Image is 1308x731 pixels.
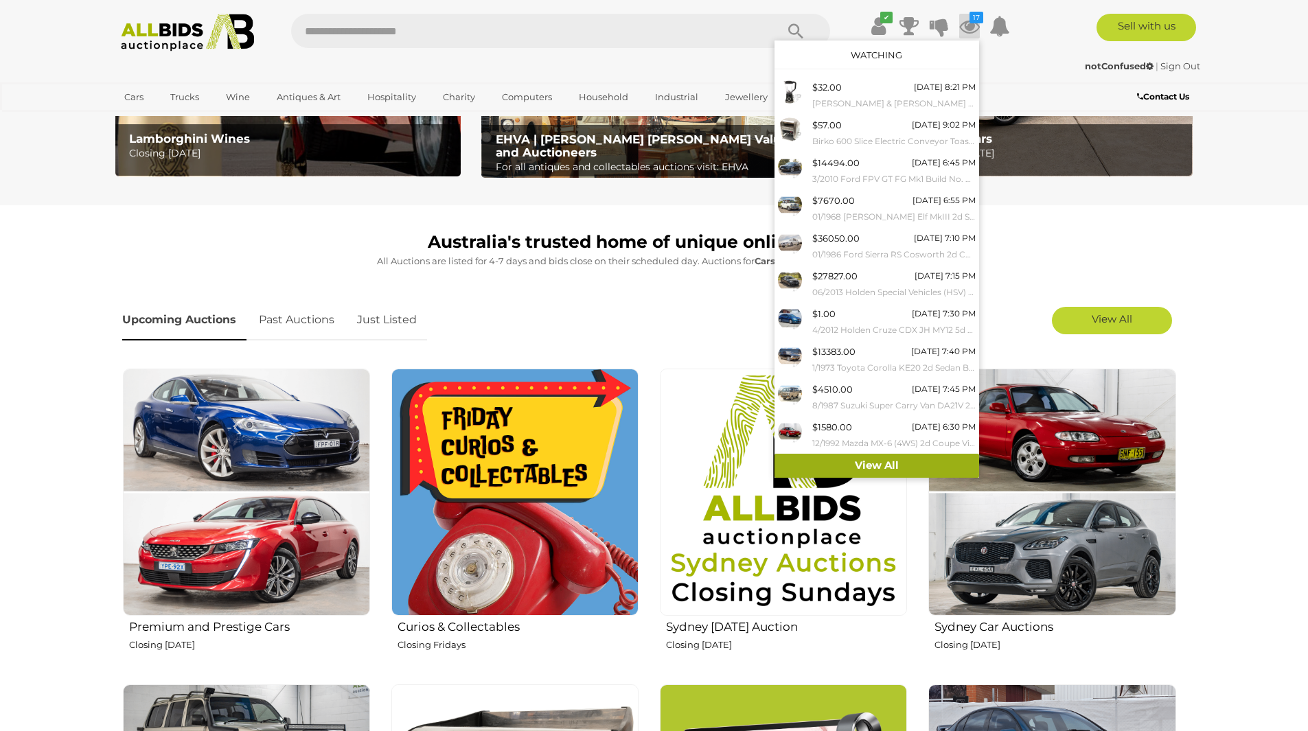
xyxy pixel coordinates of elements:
[912,382,976,397] div: [DATE] 7:45 PM
[761,14,830,48] button: Search
[778,193,802,217] img: 55003-1a_ex.jpg
[778,268,802,292] img: 55097-1a_ex.jpg
[812,134,976,149] small: Birko 600 Slice Electric Conveyor Toaster
[969,12,983,23] i: 17
[217,86,259,108] a: Wine
[915,268,976,283] div: [DATE] 7:15 PM
[812,157,860,168] span: $14494.00
[775,227,979,265] a: $36050.00 [DATE] 7:10 PM 01/1986 Ford Sierra RS Cosworth 2d Coupe Diamond White Turbo 2.0L
[775,114,979,152] a: $57.00 [DATE] 9:02 PM Birko 600 Slice Electric Conveyor Toaster
[775,265,979,303] a: $27827.00 [DATE] 7:15 PM 06/2013 Holden Special Vehicles (HSV) Maloo R8 Gen-F 2d Utility Phantom ...
[122,253,1186,269] p: All Auctions are listed for 4-7 days and bids close on their scheduled day. Auctions for , and cl...
[928,368,1175,673] a: Sydney Car Auctions Closing [DATE]
[812,233,860,244] span: $36050.00
[1085,60,1156,71] a: notConfused
[775,340,979,378] a: $13383.00 [DATE] 7:40 PM 1/1973 Toyota Corolla KE20 2d Sedan Black Ported Rotary 2.3L - Modified ...
[862,145,1185,162] p: Online Now, Closing [DATE]
[660,369,907,616] img: Sydney Sunday Auction
[1092,312,1132,325] span: View All
[778,117,802,141] img: 54561-42a.jpg
[493,86,561,108] a: Computers
[716,86,777,108] a: Jewellery
[914,80,976,95] div: [DATE] 8:21 PM
[812,323,976,338] small: 4/2012 Holden Cruze CDX JH MY12 5d Hatchback Blue 2.0L
[775,303,979,340] a: $1.00 [DATE] 7:30 PM 4/2012 Holden Cruze CDX JH MY12 5d Hatchback Blue 2.0L
[812,398,976,413] small: 8/1987 Suzuki Super Carry Van DA21V 2d [PERSON_NAME] 1.0L
[398,637,639,653] p: Closing Fridays
[1052,307,1172,334] a: View All
[812,270,858,281] span: $27827.00
[812,119,842,130] span: $57.00
[391,369,639,616] img: Curios & Collectables
[934,637,1175,653] p: Closing [DATE]
[812,421,852,432] span: $1580.00
[812,195,855,206] span: $7670.00
[778,80,802,104] img: 54561-21a.jpg
[812,308,836,319] span: $1.00
[570,86,637,108] a: Household
[880,12,893,23] i: ✔
[1097,14,1196,41] a: Sell with us
[1137,91,1189,102] b: Contact Us
[123,369,370,616] img: Premium and Prestige Cars
[1160,60,1200,71] a: Sign Out
[869,14,889,38] a: ✔
[755,255,775,266] strong: Cars
[812,346,856,357] span: $13383.00
[912,419,976,434] div: [DATE] 6:30 PM
[775,189,979,227] a: $7670.00 [DATE] 6:55 PM 01/1968 [PERSON_NAME] Elf MkIII 2d Sedan White / Black 1.0L
[851,49,902,60] a: Watching
[666,637,907,653] p: Closing [DATE]
[812,96,976,111] small: [PERSON_NAME] & [PERSON_NAME] Electric Ice Crusher Blender
[358,86,425,108] a: Hospitality
[775,378,979,416] a: $4510.00 [DATE] 7:45 PM 8/1987 Suzuki Super Carry Van DA21V 2d [PERSON_NAME] 1.0L
[812,384,853,395] span: $4510.00
[496,132,800,159] b: EHVA | [PERSON_NAME] [PERSON_NAME] Valuers and Auctioneers
[778,382,802,406] img: 55075-1a_ex.jpg
[812,285,976,300] small: 06/2013 Holden Special Vehicles (HSV) Maloo R8 Gen-F 2d Utility Phantom Black Metallic V8 6.2L - ...
[775,454,979,478] a: View All
[913,193,976,208] div: [DATE] 6:55 PM
[398,617,639,634] h2: Curios & Collectables
[928,369,1175,616] img: Sydney Car Auctions
[934,617,1175,634] h2: Sydney Car Auctions
[911,344,976,359] div: [DATE] 7:40 PM
[129,145,452,162] p: Closing [DATE]
[775,152,979,189] a: $14494.00 [DATE] 6:45 PM 3/2010 Ford FPV GT FG Mk1 Build No. #882 4d Sedan Silhouette Black V8 5.4L
[122,368,370,673] a: Premium and Prestige Cars Closing [DATE]
[434,86,484,108] a: Charity
[778,306,802,330] img: 55150-1a_ex.jpg
[778,155,802,179] img: 55014-1a_ex.jpg
[912,306,976,321] div: [DATE] 7:30 PM
[666,617,907,634] h2: Sydney [DATE] Auction
[268,86,349,108] a: Antiques & Art
[959,14,980,38] a: 17
[778,419,802,443] img: 54881-1b_ex.jpg
[775,416,979,454] a: $1580.00 [DATE] 6:30 PM 12/1992 Mazda MX-6 (4WS) 2d Coupe Vintage Red V6 2.5L
[347,300,427,340] a: Just Listed
[778,231,802,255] img: 54950-1a_ex.jpg
[912,155,976,170] div: [DATE] 6:45 PM
[1137,89,1193,104] a: Contact Us
[812,172,976,187] small: 3/2010 Ford FPV GT FG Mk1 Build No. #882 4d Sedan Silhouette Black V8 5.4L
[115,86,152,108] a: Cars
[122,233,1186,252] h1: Australia's trusted home of unique online auctions
[912,117,976,132] div: [DATE] 9:02 PM
[778,344,802,368] img: 55074-1a_ex.jpg
[129,132,250,146] b: Lamborghini Wines
[914,231,976,246] div: [DATE] 7:10 PM
[812,436,976,451] small: 12/1992 Mazda MX-6 (4WS) 2d Coupe Vintage Red V6 2.5L
[129,617,370,634] h2: Premium and Prestige Cars
[249,300,345,340] a: Past Auctions
[122,300,246,340] a: Upcoming Auctions
[1156,60,1158,71] span: |
[659,368,907,673] a: Sydney [DATE] Auction Closing [DATE]
[481,40,827,178] a: EHVA | Evans Hastings Valuers and Auctioneers EHVA | [PERSON_NAME] [PERSON_NAME] Valuers and Auct...
[775,76,979,114] a: $32.00 [DATE] 8:21 PM [PERSON_NAME] & [PERSON_NAME] Electric Ice Crusher Blender
[812,209,976,224] small: 01/1968 [PERSON_NAME] Elf MkIII 2d Sedan White / Black 1.0L
[646,86,707,108] a: Industrial
[391,368,639,673] a: Curios & Collectables Closing Fridays
[1085,60,1154,71] strong: notConfused
[812,360,976,375] small: 1/1973 Toyota Corolla KE20 2d Sedan Black Ported Rotary 2.3L - Modified & Engineered
[496,159,819,176] p: For all antiques and collectables auctions visit: EHVA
